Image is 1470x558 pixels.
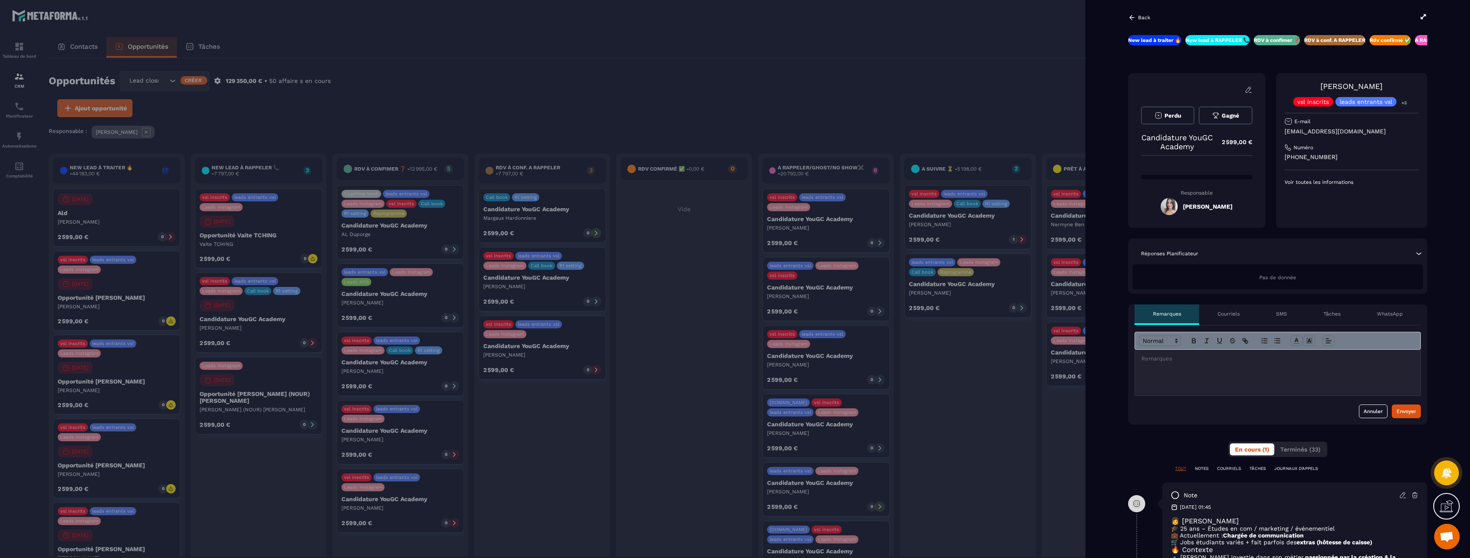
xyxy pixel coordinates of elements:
button: Envoyer [1392,404,1421,418]
p: Responsable [1141,190,1252,196]
p: COURRIELS [1217,466,1241,472]
h3: 👩 [PERSON_NAME] [1171,517,1419,525]
p: WhatsApp [1377,310,1403,317]
p: Remarques [1153,310,1181,317]
p: TOUT [1175,466,1186,472]
p: NOTES [1195,466,1208,472]
p: 2 599,00 € [1213,134,1252,151]
button: Perdu [1141,106,1194,124]
p: E-mail [1294,118,1311,125]
p: Courriels [1217,310,1240,317]
p: Voir toutes les informations [1285,179,1419,186]
p: +3 [1399,98,1410,107]
p: 🎓 25 ans – Études en com / marketing / événementiel [1171,525,1419,532]
button: En cours (1) [1230,443,1274,455]
button: Terminés (33) [1275,443,1326,455]
button: Gagné [1199,106,1252,124]
span: Pas de donnée [1259,275,1296,280]
div: Envoyer [1396,407,1416,416]
p: [EMAIL_ADDRESS][DOMAIN_NAME] [1285,127,1419,136]
button: Annuler [1359,404,1388,418]
a: [PERSON_NAME] [1320,82,1382,91]
h3: 🔥 Contexte [1171,546,1419,554]
a: Ouvrir le chat [1434,524,1460,549]
p: Numéro [1294,144,1313,151]
span: Gagné [1222,112,1239,119]
strong: extras (hôtesse de caisse) [1297,539,1372,546]
p: 🛒 Jobs étudiants variés + fait parfois des [1171,539,1419,546]
p: leads entrants vsl [1340,99,1392,105]
span: En cours (1) [1235,446,1269,453]
p: TÂCHES [1249,466,1266,472]
h5: [PERSON_NAME] [1183,203,1232,210]
p: JOURNAUX D'APPELS [1274,466,1318,472]
p: SMS [1276,310,1287,317]
p: 💼 Actuellement : [1171,532,1419,539]
span: Perdu [1164,112,1181,119]
span: Terminés (33) [1280,446,1320,453]
p: note [1184,491,1197,499]
strong: Chargée de communication [1223,532,1304,539]
p: Réponses Planificateur [1141,250,1198,257]
p: [DATE] 01:45 [1180,504,1211,511]
p: Candidature YouGC Academy [1141,133,1213,151]
p: Tâches [1323,310,1341,317]
p: vsl inscrits [1297,99,1329,105]
p: [PHONE_NUMBER] [1285,153,1419,161]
